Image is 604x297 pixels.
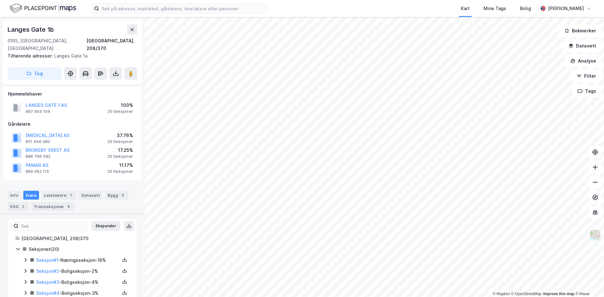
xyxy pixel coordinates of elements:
div: [GEOGRAPHIC_DATA], 208/370 [87,37,137,52]
button: Tag [8,67,62,80]
a: Seksjon#4 [36,290,59,296]
div: 37.76% [108,132,133,139]
div: - Næringsseksjon - 16% [36,256,120,264]
div: 20 Seksjoner [108,154,133,159]
div: 11.17% [108,162,133,169]
button: Datasett [563,40,601,52]
div: Langes Gate 1a [8,52,132,60]
div: [PERSON_NAME] [548,5,584,12]
a: Seksjon#2 [36,268,59,274]
div: Datasett [79,191,103,200]
img: Z [589,229,601,241]
div: 3 [120,192,126,198]
div: Mine Tags [484,5,506,12]
a: Improve this map [543,292,574,296]
a: Seksjon#3 [36,279,59,285]
div: 951 946 982 [25,139,50,144]
div: 1 [68,192,74,198]
div: 0165, [GEOGRAPHIC_DATA], [GEOGRAPHIC_DATA] [8,37,87,52]
div: - Boligseksjon - 2% [36,267,120,275]
div: Bolig [520,5,531,12]
img: logo.f888ab2527a4732fd821a326f86c7f29.svg [10,3,76,14]
div: Kart [461,5,470,12]
div: Info [8,191,21,200]
div: 888 796 592 [25,154,50,159]
div: Hjemmelshaver [8,90,137,98]
div: Bygg [105,191,128,200]
div: [GEOGRAPHIC_DATA], 208/370 [21,235,129,242]
span: Tilhørende adresser: [8,53,54,58]
input: Søk på adresse, matrikkel, gårdeiere, leietakere eller personer [99,4,267,13]
div: ESG [8,202,29,211]
a: OpenStreetMap [511,292,542,296]
div: 20 Seksjoner [108,169,133,174]
div: Eiere [23,191,39,200]
button: Filter [571,70,601,82]
a: Seksjon#1 [36,257,58,263]
div: 989 062 115 [25,169,49,174]
button: Bokmerker [559,25,601,37]
div: 2 [20,203,26,210]
div: 17.25% [108,146,133,154]
a: Mapbox [493,292,510,296]
div: 20 Seksjoner [108,109,133,114]
div: - Boligseksjon - 4% [36,278,120,286]
div: Seksjoner ( 20 ) [29,245,129,253]
div: - Boligseksjon - 3% [36,289,120,297]
input: Søk [19,221,87,231]
div: 100% [108,102,133,109]
div: 8 [65,203,72,210]
button: Ekspander [92,221,120,231]
div: Kontrollprogram for chat [573,267,604,297]
button: Analyse [565,55,601,67]
div: 987 903 104 [25,109,50,114]
div: Langes Gate 1b [8,25,55,35]
iframe: Chat Widget [573,267,604,297]
div: Transaksjoner [31,202,74,211]
div: Leietakere [42,191,76,200]
div: Gårdeiere [8,120,137,128]
div: 20 Seksjoner [108,139,133,144]
button: Tags [572,85,601,97]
